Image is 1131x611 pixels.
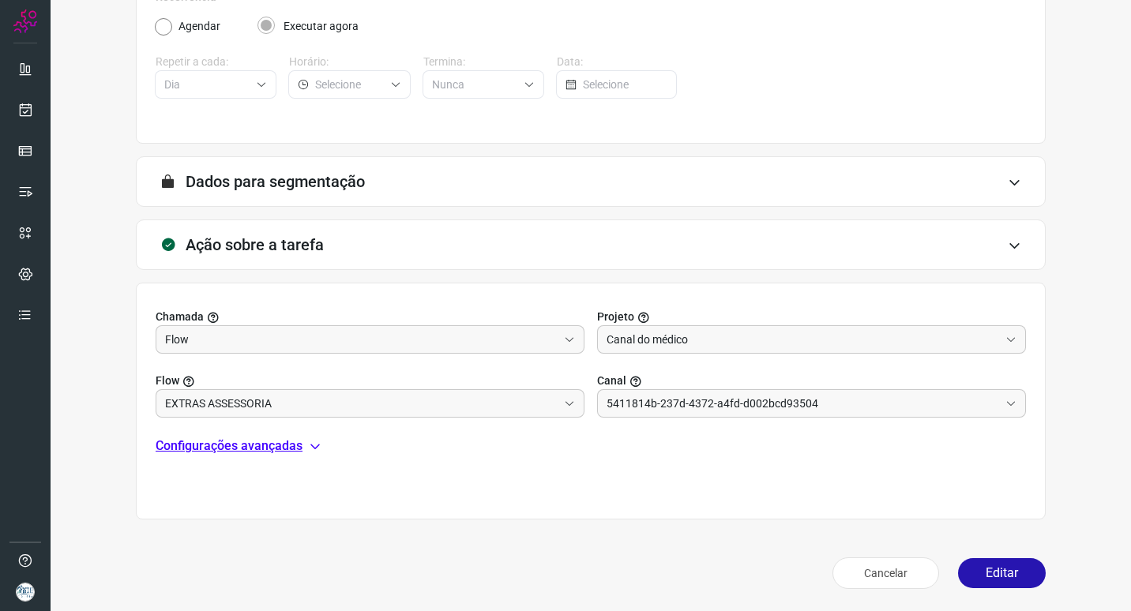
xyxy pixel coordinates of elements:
input: Selecione um canal [607,390,999,417]
input: Selecione [583,71,667,98]
input: Você precisa criar/selecionar um Projeto. [165,390,558,417]
p: Configurações avançadas [156,437,302,455]
span: Chamada [156,309,204,325]
input: Selecionar projeto [607,326,999,353]
img: Logo [13,9,37,33]
label: Termina: [423,54,544,70]
button: Cancelar [832,557,939,589]
button: Editar [958,558,1046,588]
label: Repetir a cada: [156,54,276,70]
input: Selecione [432,71,517,98]
span: Flow [156,373,179,389]
h3: Dados para segmentação [186,172,365,191]
label: Agendar [178,18,220,35]
label: Executar agora [284,18,359,35]
input: Selecione [164,71,250,98]
span: Projeto [597,309,634,325]
label: Data: [557,54,678,70]
h3: Ação sobre a tarefa [186,235,324,254]
label: Horário: [289,54,410,70]
input: Selecionar projeto [165,326,558,353]
input: Selecione [315,71,383,98]
span: Canal [597,373,626,389]
img: 2df383a8bc393265737507963739eb71.PNG [16,583,35,602]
